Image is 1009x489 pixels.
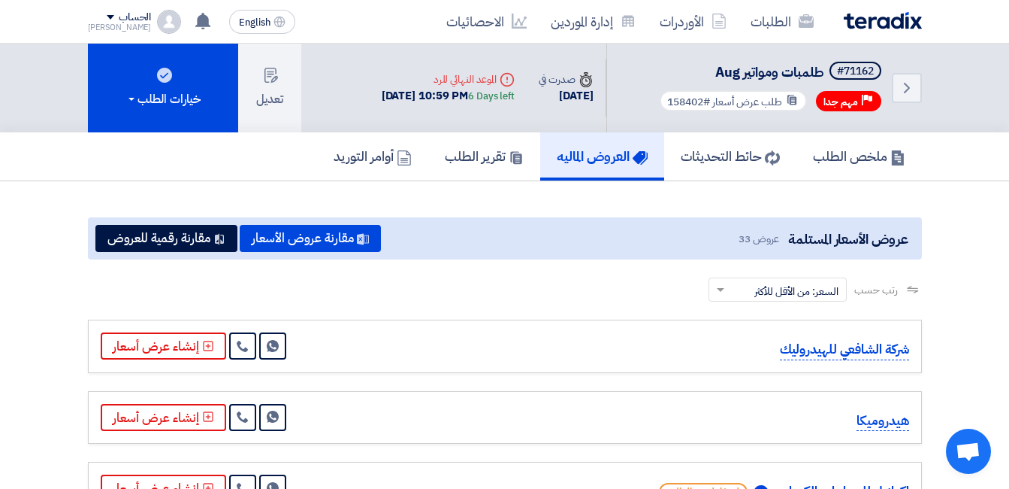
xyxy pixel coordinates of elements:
[648,4,739,39] a: الأوردرات
[229,10,295,34] button: English
[667,94,710,110] span: #158402
[317,132,428,181] a: أوامر التوريد
[946,429,991,474] a: Open chat
[557,147,648,165] h5: العروض الماليه
[712,94,782,110] span: طلب عرض أسعار
[739,4,826,39] a: الطلبات
[780,340,909,360] p: شركة الشافعي للهيدروليك
[88,44,238,132] button: خيارات الطلب
[434,4,539,39] a: الاحصائيات
[788,229,908,249] span: عروض الأسعار المستلمة
[101,404,226,431] button: إنشاء عرض أسعار
[823,95,858,109] span: مهم جدا
[240,225,381,252] button: مقارنة عروض الأسعار
[844,12,922,29] img: Teradix logo
[813,147,905,165] h5: ملخص الطلب
[101,333,226,360] button: إنشاء عرض أسعار
[382,87,515,105] div: [DATE] 10:59 PM
[754,284,838,299] span: السعر: من الأقل للأكثر
[539,4,648,39] a: إدارة الموردين
[445,147,524,165] h5: تقرير الطلب
[238,44,301,132] button: تعديل
[715,62,823,82] span: طلمبات ومواتير Aug
[88,23,152,32] div: [PERSON_NAME]
[95,225,237,252] button: مقارنة رقمية للعروض
[539,87,593,105] div: [DATE]
[428,132,540,181] a: تقرير الطلب
[681,147,780,165] h5: حائط التحديثات
[796,132,922,181] a: ملخص الطلب
[468,89,515,104] div: 6 Days left
[157,10,181,34] img: profile_test.png
[856,412,908,432] p: هيدروميكا
[540,132,664,181] a: العروض الماليه
[664,132,796,181] a: حائط التحديثات
[657,62,884,83] h5: طلمبات ومواتير Aug
[239,17,270,28] span: English
[119,11,151,24] div: الحساب
[125,90,201,108] div: خيارات الطلب
[854,282,897,298] span: رتب حسب
[739,231,779,247] span: عروض 33
[837,66,874,77] div: #71162
[382,71,515,87] div: الموعد النهائي للرد
[539,71,593,87] div: صدرت في
[334,147,412,165] h5: أوامر التوريد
